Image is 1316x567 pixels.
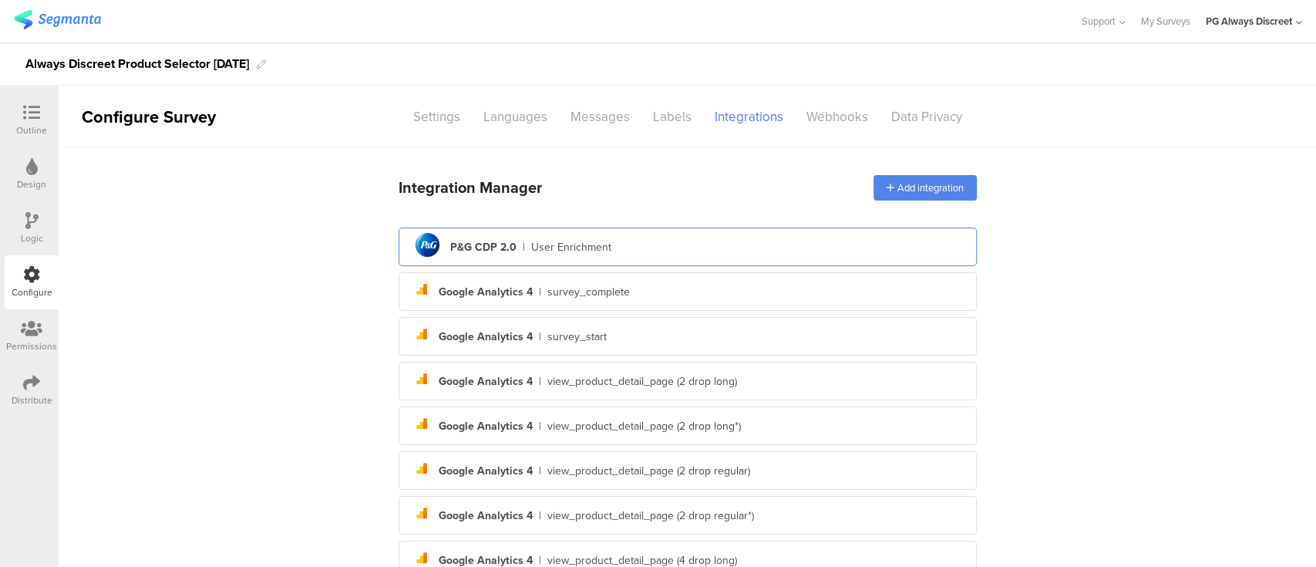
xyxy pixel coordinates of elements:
[539,329,541,345] div: |
[1206,14,1292,29] div: PG Always Discreet
[402,103,472,130] div: Settings
[16,123,47,137] div: Outline
[399,176,542,199] div: Integration Manager
[12,285,52,299] div: Configure
[873,175,977,201] div: Add integration
[14,10,101,29] img: segmanta logo
[450,239,517,255] div: P&G CDP 2.0
[6,339,57,353] div: Permissions
[547,463,750,479] div: view_product_detail_page (2 drop regular)
[439,284,533,300] div: Google Analytics 4
[439,508,533,524] div: Google Analytics 4
[641,103,703,130] div: Labels
[1082,14,1116,29] span: Support
[547,373,737,390] div: view_product_detail_page (2 drop long)
[59,104,236,130] div: Configure Survey
[25,52,249,76] div: Always Discreet Product Selector [DATE]
[539,508,541,524] div: |
[12,393,52,407] div: Distribute
[547,418,741,434] div: view_product_detail_page (2 drop long*)
[439,463,533,479] div: Google Analytics 4
[547,508,754,524] div: view_product_detail_page (2 drop regular*)
[547,329,607,345] div: survey_start
[21,231,43,245] div: Logic
[439,418,533,434] div: Google Analytics 4
[523,239,525,255] div: |
[439,329,533,345] div: Google Analytics 4
[17,177,46,191] div: Design
[539,284,541,300] div: |
[539,418,541,434] div: |
[703,103,795,130] div: Integrations
[472,103,559,130] div: Languages
[439,373,533,390] div: Google Analytics 4
[547,284,630,300] div: survey_complete
[539,463,541,479] div: |
[795,103,880,130] div: Webhooks
[531,239,611,255] div: User Enrichment
[539,373,541,390] div: |
[559,103,641,130] div: Messages
[880,103,974,130] div: Data Privacy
